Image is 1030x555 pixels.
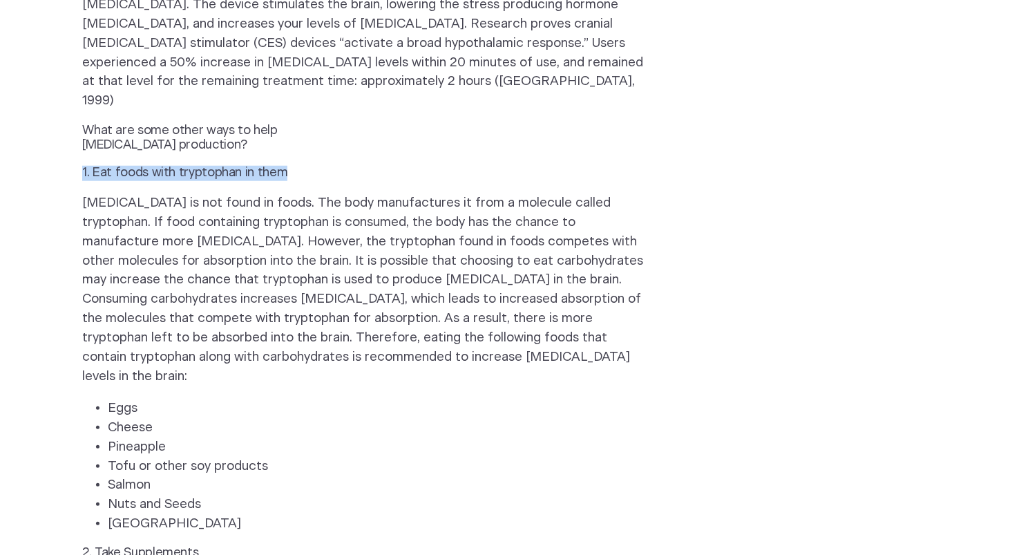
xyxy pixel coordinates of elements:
li: Salmon [108,476,622,495]
h3: What are some other ways to help [MEDICAL_DATA] production? [82,124,314,153]
li: Nuts and Seeds [108,495,622,514]
li: [GEOGRAPHIC_DATA] [108,514,622,534]
p: [MEDICAL_DATA] is not found in foods. The body manufactures it from a molecule called tryptophan.... [82,194,646,386]
li: Tofu or other soy products [108,457,622,476]
li: Pineapple [108,438,622,457]
li: Eggs [108,399,622,418]
h3: 1. Eat foods with tryptophan in them [82,166,314,181]
li: Cheese [108,418,622,438]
